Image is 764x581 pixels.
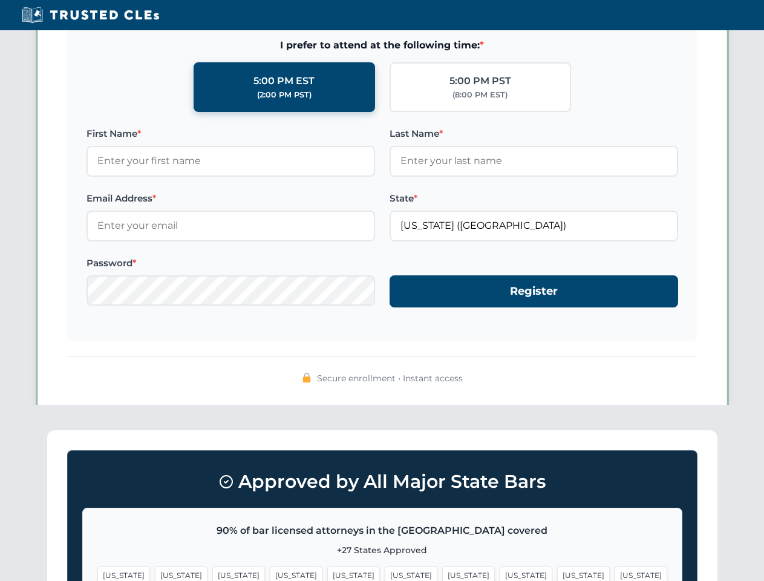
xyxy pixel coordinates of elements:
[449,73,511,89] div: 5:00 PM PST
[390,126,678,141] label: Last Name
[390,275,678,307] button: Register
[97,543,667,557] p: +27 States Approved
[87,211,375,241] input: Enter your email
[87,191,375,206] label: Email Address
[87,146,375,176] input: Enter your first name
[390,211,678,241] input: Florida (FL)
[87,126,375,141] label: First Name
[317,372,463,385] span: Secure enrollment • Instant access
[87,256,375,271] label: Password
[452,89,508,101] div: (8:00 PM EST)
[390,146,678,176] input: Enter your last name
[97,523,667,539] p: 90% of bar licensed attorneys in the [GEOGRAPHIC_DATA] covered
[18,6,163,24] img: Trusted CLEs
[302,373,312,382] img: 🔒
[253,73,315,89] div: 5:00 PM EST
[257,89,312,101] div: (2:00 PM PST)
[87,38,678,53] span: I prefer to attend at the following time:
[390,191,678,206] label: State
[82,465,682,498] h3: Approved by All Major State Bars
